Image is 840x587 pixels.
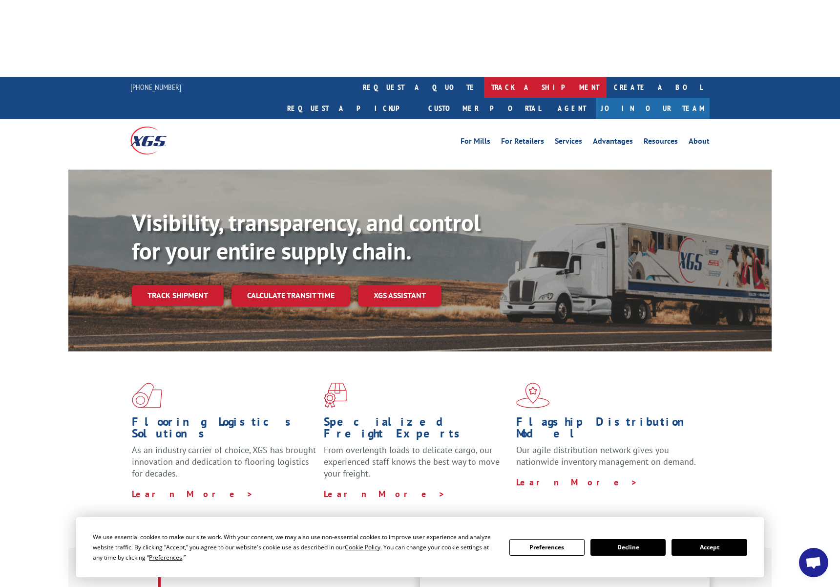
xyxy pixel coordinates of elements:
[516,383,550,408] img: xgs-icon-flagship-distribution-model-red
[324,444,508,488] p: From overlength loads to delicate cargo, our experienced staff knows the best way to move your fr...
[345,543,380,551] span: Cookie Policy
[149,553,182,562] span: Preferences
[132,383,162,408] img: xgs-icon-total-supply-chain-intelligence-red
[324,488,445,500] a: Learn More >
[516,477,638,488] a: Learn More >
[130,82,181,92] a: [PHONE_NUMBER]
[132,444,316,479] span: As an industry carrier of choice, XGS has brought innovation and dedication to flooring logistics...
[644,137,678,148] a: Resources
[231,285,350,306] a: Calculate transit time
[672,539,747,556] button: Accept
[607,77,710,98] a: Create a BOL
[324,383,347,408] img: xgs-icon-focused-on-flooring-red
[555,137,582,148] a: Services
[356,77,484,98] a: request a quote
[590,539,666,556] button: Decline
[76,517,764,577] div: Cookie Consent Prompt
[689,137,710,148] a: About
[358,285,441,306] a: XGS ASSISTANT
[93,532,497,563] div: We use essential cookies to make our site work. With your consent, we may also use non-essential ...
[516,416,701,444] h1: Flagship Distribution Model
[324,416,508,444] h1: Specialized Freight Experts
[484,77,607,98] a: track a shipment
[596,98,710,119] a: Join Our Team
[132,488,253,500] a: Learn More >
[501,137,544,148] a: For Retailers
[132,416,316,444] h1: Flooring Logistics Solutions
[132,285,224,305] a: Track shipment
[593,137,633,148] a: Advantages
[461,137,490,148] a: For Mills
[516,444,696,467] span: Our agile distribution network gives you nationwide inventory management on demand.
[280,98,421,119] a: Request a pickup
[509,539,585,556] button: Preferences
[548,98,596,119] a: Agent
[421,98,548,119] a: Customer Portal
[132,207,481,266] b: Visibility, transparency, and control for your entire supply chain.
[799,548,828,577] div: Open chat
